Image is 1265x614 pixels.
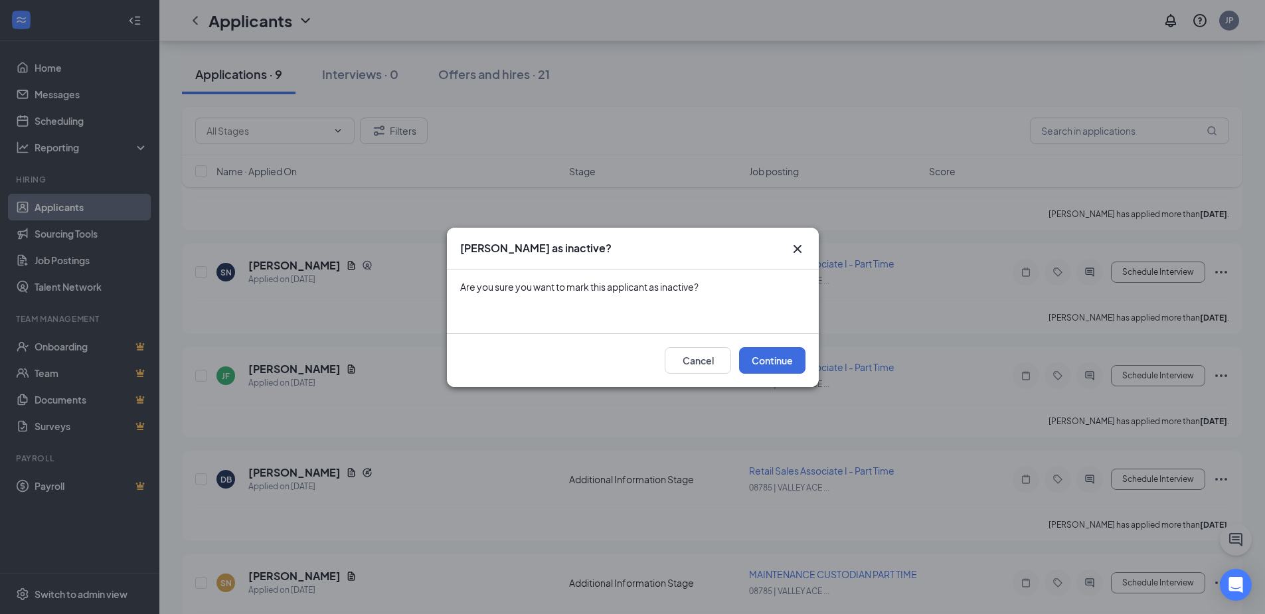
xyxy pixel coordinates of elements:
h3: [PERSON_NAME] as inactive? [460,241,612,256]
div: Are you sure you want to mark this applicant as inactive? [460,280,805,293]
svg: Cross [790,241,805,257]
button: Cancel [665,347,731,374]
button: Close [790,241,805,257]
button: Continue [739,347,805,374]
div: Open Intercom Messenger [1220,569,1252,601]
